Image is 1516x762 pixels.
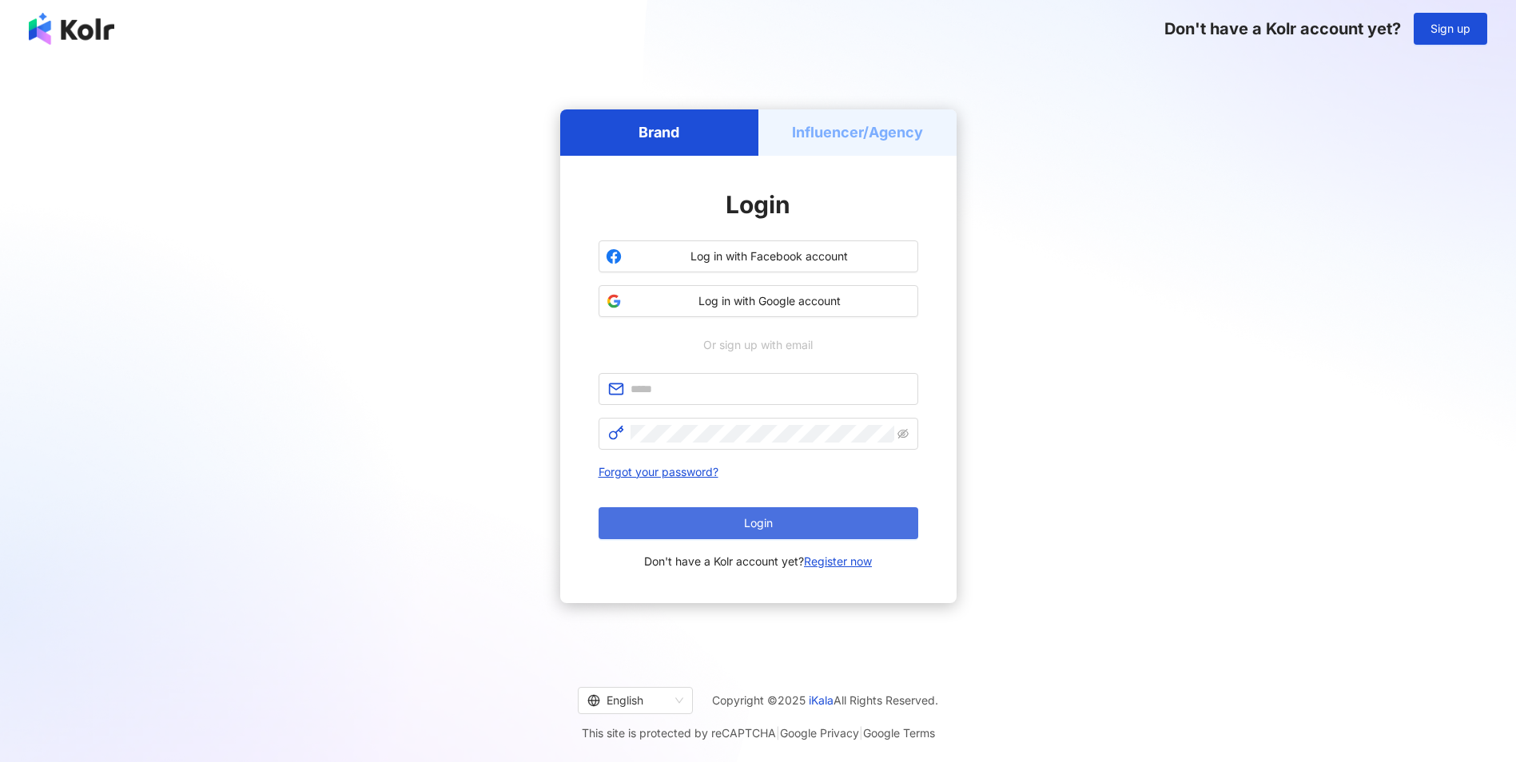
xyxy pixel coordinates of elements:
[1430,22,1470,35] span: Sign up
[792,122,923,142] h5: Influencer/Agency
[897,428,909,439] span: eye-invisible
[599,465,718,478] a: Forgot your password?
[726,190,790,219] span: Login
[29,13,114,45] img: logo
[712,691,938,710] span: Copyright © 2025 All Rights Reserved.
[1164,19,1401,38] span: Don't have a Kolr account yet?
[587,688,669,713] div: English
[644,552,872,571] span: Don't have a Kolr account yet?
[628,293,911,309] span: Log in with Google account
[804,554,872,568] a: Register now
[628,248,911,264] span: Log in with Facebook account
[582,724,935,743] span: This site is protected by reCAPTCHA
[1414,13,1487,45] button: Sign up
[859,726,863,740] span: |
[744,517,773,530] span: Login
[863,726,935,740] a: Google Terms
[639,122,679,142] h5: Brand
[599,285,918,317] button: Log in with Google account
[599,240,918,272] button: Log in with Facebook account
[692,336,824,354] span: Or sign up with email
[776,726,780,740] span: |
[809,693,834,707] a: iKala
[599,507,918,539] button: Login
[780,726,859,740] a: Google Privacy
